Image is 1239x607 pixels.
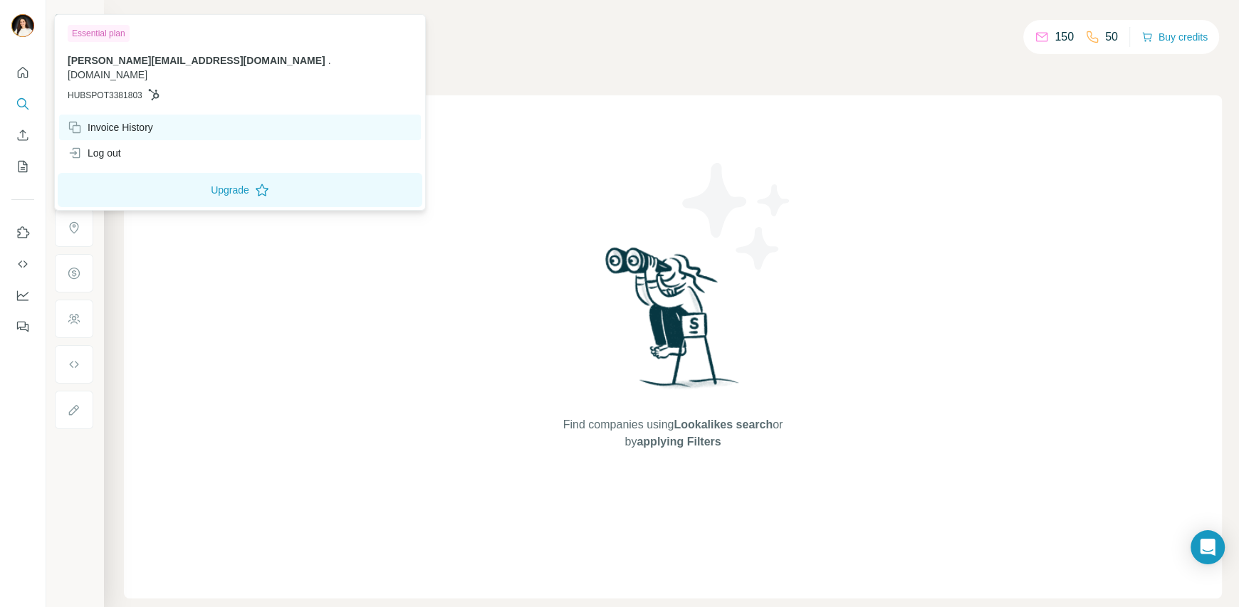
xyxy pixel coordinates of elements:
button: Use Surfe on LinkedIn [11,220,34,246]
span: HUBSPOT3381803 [68,89,142,102]
span: Find companies using or by [559,416,787,450]
button: Quick start [11,60,34,85]
div: Open Intercom Messenger [1191,530,1225,564]
img: Surfe Illustration - Woman searching with binoculars [599,243,747,402]
button: My lists [11,154,34,179]
button: Dashboard [11,283,34,308]
div: Invoice History [68,120,153,134]
button: Enrich CSV [11,122,34,148]
span: . [328,55,331,66]
img: Avatar [11,14,34,37]
span: [PERSON_NAME][EMAIL_ADDRESS][DOMAIN_NAME] [68,55,325,66]
button: Show [44,9,103,30]
h4: Search [124,17,1222,37]
div: Essential plan [68,25,130,42]
p: 50 [1105,28,1118,46]
button: Upgrade [58,173,422,207]
button: Use Surfe API [11,251,34,277]
p: 150 [1055,28,1074,46]
button: Search [11,91,34,117]
button: Feedback [11,314,34,339]
img: Surfe Illustration - Stars [673,152,801,280]
button: Buy credits [1141,27,1208,47]
div: Log out [68,146,121,160]
span: [DOMAIN_NAME] [68,69,147,80]
span: applying Filters [637,436,721,448]
span: Lookalikes search [674,418,773,431]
